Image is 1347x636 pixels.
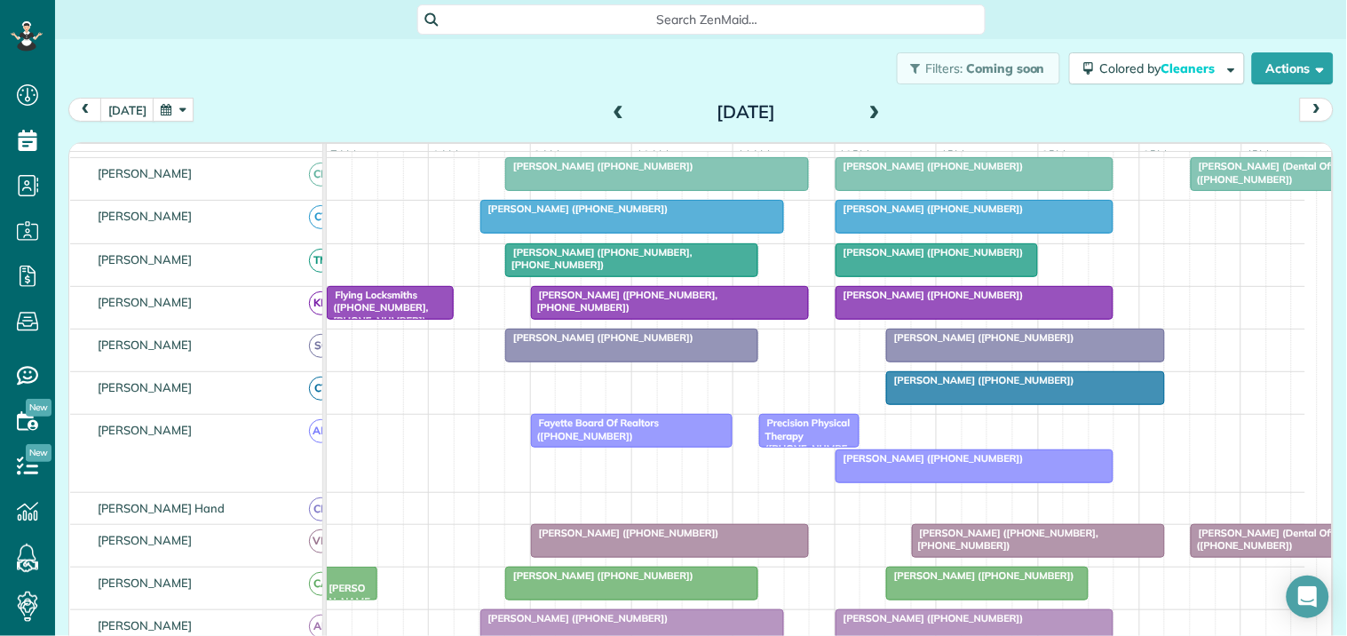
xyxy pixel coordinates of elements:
[1069,52,1245,84] button: Colored byCleaners
[309,377,333,401] span: CT
[835,612,1025,624] span: [PERSON_NAME] ([PHONE_NUMBER])
[94,252,196,266] span: [PERSON_NAME]
[530,417,660,441] span: Fayette Board Of Realtors ([PHONE_NUMBER])
[632,147,672,162] span: 10am
[1161,60,1218,76] span: Cleaners
[636,102,858,122] h2: [DATE]
[1242,147,1273,162] span: 4pm
[966,60,1046,76] span: Coming soon
[94,576,196,590] span: [PERSON_NAME]
[100,98,155,122] button: [DATE]
[309,163,333,187] span: CM
[885,569,1075,582] span: [PERSON_NAME] ([PHONE_NUMBER])
[309,497,333,521] span: CH
[309,291,333,315] span: KD
[327,147,360,162] span: 7am
[429,147,462,162] span: 8am
[479,612,670,624] span: [PERSON_NAME] ([PHONE_NUMBER])
[68,98,102,122] button: prev
[1300,98,1334,122] button: next
[911,527,1099,552] span: [PERSON_NAME] ([PHONE_NUMBER], [PHONE_NUMBER])
[309,572,333,596] span: CA
[504,160,694,172] span: [PERSON_NAME] ([PHONE_NUMBER])
[835,160,1025,172] span: [PERSON_NAME] ([PHONE_NUMBER])
[94,209,196,223] span: [PERSON_NAME]
[504,246,693,271] span: [PERSON_NAME] ([PHONE_NUMBER], [PHONE_NUMBER])
[1252,52,1334,84] button: Actions
[1140,147,1171,162] span: 3pm
[309,205,333,229] span: CT
[94,295,196,309] span: [PERSON_NAME]
[94,380,196,394] span: [PERSON_NAME]
[937,147,968,162] span: 1pm
[530,289,718,314] span: [PERSON_NAME] ([PHONE_NUMBER], [PHONE_NUMBER])
[309,529,333,553] span: VM
[94,501,228,515] span: [PERSON_NAME] Hand
[94,533,196,547] span: [PERSON_NAME]
[94,618,196,632] span: [PERSON_NAME]
[504,569,694,582] span: [PERSON_NAME] ([PHONE_NUMBER])
[836,147,874,162] span: 12pm
[531,147,564,162] span: 9am
[758,417,850,467] span: Precision Physical Therapy ([PHONE_NUMBER])
[835,452,1025,465] span: [PERSON_NAME] ([PHONE_NUMBER])
[309,419,333,443] span: AM
[94,338,196,352] span: [PERSON_NAME]
[733,147,773,162] span: 11am
[504,331,694,344] span: [PERSON_NAME] ([PHONE_NUMBER])
[26,399,52,417] span: New
[835,203,1025,215] span: [PERSON_NAME] ([PHONE_NUMBER])
[94,166,196,180] span: [PERSON_NAME]
[1039,147,1070,162] span: 2pm
[94,423,196,437] span: [PERSON_NAME]
[479,203,670,215] span: [PERSON_NAME] ([PHONE_NUMBER])
[926,60,963,76] span: Filters:
[309,249,333,273] span: TM
[885,374,1075,386] span: [PERSON_NAME] ([PHONE_NUMBER])
[835,289,1025,301] span: [PERSON_NAME] ([PHONE_NUMBER])
[26,444,52,462] span: New
[885,331,1075,344] span: [PERSON_NAME] ([PHONE_NUMBER])
[835,246,1025,258] span: [PERSON_NAME] ([PHONE_NUMBER])
[309,334,333,358] span: SC
[530,527,720,539] span: [PERSON_NAME] ([PHONE_NUMBER])
[1100,60,1222,76] span: Colored by
[326,289,428,327] span: Flying Locksmiths ([PHONE_NUMBER], [PHONE_NUMBER])
[1287,576,1329,618] div: Open Intercom Messenger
